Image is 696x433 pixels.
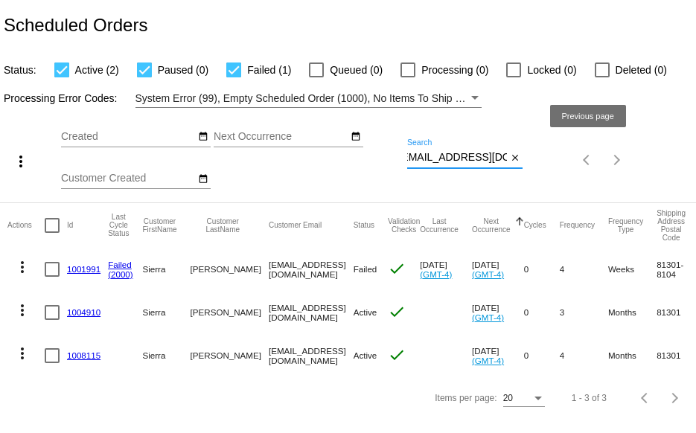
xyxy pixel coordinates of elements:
button: Change sorting for CustomerFirstName [142,217,176,234]
mat-cell: Months [608,291,657,334]
a: 1004910 [67,307,100,317]
mat-cell: 4 [560,248,608,291]
button: Change sorting for Status [354,221,374,230]
mat-icon: more_vert [13,301,31,319]
mat-icon: date_range [351,131,361,143]
mat-icon: more_vert [12,153,30,170]
mat-cell: Sierra [142,291,190,334]
mat-cell: [DATE] [472,248,524,291]
mat-cell: [DATE] [472,291,524,334]
mat-select: Items per page: [503,394,545,404]
span: Status: [4,64,36,76]
input: Search [407,152,507,164]
a: (GMT-4) [420,269,452,279]
h2: Scheduled Orders [4,15,147,36]
mat-cell: 0 [524,248,560,291]
mat-icon: date_range [198,131,208,143]
button: Change sorting for CustomerEmail [269,221,322,230]
mat-cell: [EMAIL_ADDRESS][DOMAIN_NAME] [269,248,354,291]
button: Previous page [572,145,602,175]
a: (2000) [108,269,133,279]
input: Customer Created [61,173,195,185]
span: Failed (1) [247,61,291,79]
mat-cell: [PERSON_NAME] [191,291,269,334]
span: Deleted (0) [616,61,667,79]
button: Previous page [630,383,660,413]
a: (GMT-4) [472,356,504,365]
span: Processing (0) [421,61,488,79]
mat-cell: 0 [524,334,560,377]
mat-icon: more_vert [13,258,31,276]
button: Change sorting for Cycles [524,221,546,230]
button: Clear [507,150,523,166]
button: Change sorting for NextOccurrenceUtc [472,217,511,234]
button: Next page [660,383,690,413]
div: Items per page: [435,393,497,403]
span: Locked (0) [527,61,576,79]
mat-cell: [PERSON_NAME] [191,248,269,291]
input: Created [61,131,195,143]
mat-icon: date_range [198,173,208,185]
mat-cell: [EMAIL_ADDRESS][DOMAIN_NAME] [269,334,354,377]
mat-icon: close [510,153,520,164]
button: Next page [602,145,632,175]
span: Active (2) [75,61,119,79]
mat-cell: 4 [560,334,608,377]
span: Paused (0) [158,61,208,79]
div: 1 - 3 of 3 [572,393,607,403]
button: Change sorting for LastProcessingCycleId [108,213,129,237]
mat-cell: [DATE] [420,248,472,291]
mat-cell: 3 [560,291,608,334]
button: Change sorting for LastOccurrenceUtc [420,217,459,234]
span: Processing Error Codes: [4,92,118,104]
button: Change sorting for Id [67,221,73,230]
mat-icon: more_vert [13,344,31,362]
span: 20 [503,393,513,403]
mat-cell: [EMAIL_ADDRESS][DOMAIN_NAME] [269,291,354,334]
button: Change sorting for ShippingPostcode [657,209,686,242]
span: Active [354,350,377,360]
mat-icon: check [388,303,406,321]
mat-header-cell: Actions [7,203,45,248]
a: (GMT-4) [472,269,504,279]
mat-icon: check [388,346,406,364]
a: (GMT-4) [472,312,504,322]
mat-cell: Sierra [142,334,190,377]
mat-cell: [DATE] [472,334,524,377]
button: Change sorting for FrequencyType [608,217,643,234]
mat-header-cell: Validation Checks [388,203,420,248]
mat-cell: Sierra [142,248,190,291]
mat-icon: check [388,260,406,278]
mat-cell: [PERSON_NAME] [191,334,269,377]
span: Active [354,307,377,317]
button: Change sorting for CustomerLastName [191,217,255,234]
a: Failed [108,260,132,269]
mat-cell: 0 [524,291,560,334]
span: Queued (0) [330,61,383,79]
mat-cell: Months [608,334,657,377]
mat-cell: Weeks [608,248,657,291]
a: 1001991 [67,264,100,274]
mat-select: Filter by Processing Error Codes [135,89,482,108]
span: Failed [354,264,377,274]
button: Change sorting for Frequency [560,221,595,230]
input: Next Occurrence [214,131,348,143]
a: 1008115 [67,350,100,360]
